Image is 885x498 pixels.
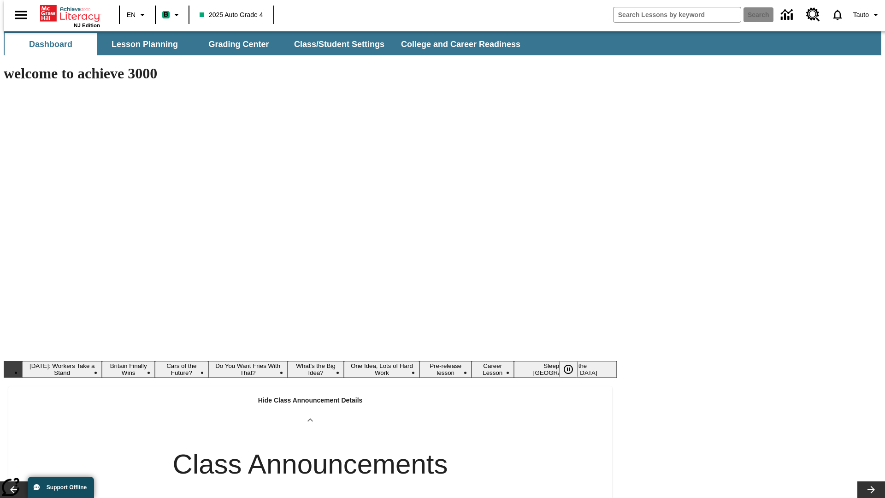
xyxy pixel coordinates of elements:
div: Pause [559,361,587,378]
button: Lesson Planning [99,33,191,55]
button: Support Offline [28,477,94,498]
div: Home [40,3,100,28]
span: Support Offline [47,484,87,491]
button: Class/Student Settings [287,33,392,55]
a: Resource Center, Will open in new tab [801,2,826,27]
span: EN [127,10,136,20]
body: Maximum 600 characters Press Escape to exit toolbar Press Alt + F10 to reach toolbar [4,7,135,16]
p: Hide Class Announcement Details [258,396,363,405]
button: Slide 1 Labor Day: Workers Take a Stand [22,361,102,378]
a: Home [40,4,100,23]
button: Lesson carousel, Next [857,481,885,498]
button: Slide 8 Career Lesson [472,361,514,378]
button: Slide 5 What's the Big Idea? [288,361,344,378]
button: Slide 7 Pre-release lesson [419,361,472,378]
button: Boost Class color is mint green. Change class color [159,6,186,23]
button: Profile/Settings [850,6,885,23]
span: NJ Edition [74,23,100,28]
span: Tauto [853,10,869,20]
button: Open side menu [7,1,35,29]
h1: welcome to achieve 3000 [4,65,617,82]
button: Slide 2 Britain Finally Wins [102,361,154,378]
input: search field [614,7,741,22]
span: 2025 Auto Grade 4 [200,10,263,20]
div: SubNavbar [4,33,529,55]
div: Hide Class Announcement Details [8,386,612,426]
button: Language: EN, Select a language [123,6,152,23]
a: Notifications [826,3,850,27]
button: Dashboard [5,33,97,55]
button: College and Career Readiness [394,33,528,55]
a: Data Center [775,2,801,28]
button: Slide 4 Do You Want Fries With That? [208,361,288,378]
h2: Class Announcements [172,448,448,481]
button: Slide 6 One Idea, Lots of Hard Work [344,361,419,378]
button: Slide 3 Cars of the Future? [155,361,208,378]
div: SubNavbar [4,31,881,55]
button: Pause [559,361,578,378]
span: B [164,9,168,20]
button: Slide 9 Sleepless in the Animal Kingdom [514,361,617,378]
button: Grading Center [193,33,285,55]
